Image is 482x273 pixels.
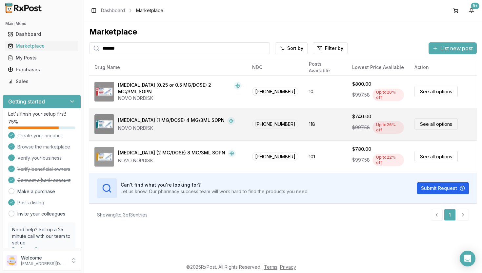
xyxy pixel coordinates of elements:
[429,46,477,52] a: List new post
[325,45,343,52] span: Filter by
[97,212,148,218] div: Showing 1 to 3 of 3 entries
[352,92,370,98] span: $997.58
[12,226,71,246] p: Need help? Set up a 25 minute call with our team to set up.
[352,113,371,120] div: $740.00
[5,28,78,40] a: Dashboard
[8,43,76,49] div: Marketplace
[8,98,45,105] h3: Getting started
[466,5,477,16] button: 9+
[3,41,81,51] button: Marketplace
[136,7,163,14] span: Marketplace
[414,118,458,130] a: See all options
[17,144,70,150] span: Browse the marketplace
[352,146,371,152] div: $780.00
[3,53,81,63] button: My Posts
[121,188,309,195] p: Let us know! Our pharmacy success team will work hard to find the products you need.
[304,59,347,75] th: Posts Available
[3,3,45,13] img: RxPost Logo
[347,59,409,75] th: Lowest Price Available
[444,209,456,221] a: 1
[17,132,62,139] span: Create your account
[5,64,78,76] a: Purchases
[414,86,458,97] a: See all options
[8,119,18,125] span: 75 %
[118,117,225,125] div: [MEDICAL_DATA] (1 MG/DOSE) 4 MG/3ML SOPN
[21,261,67,266] p: [EMAIL_ADDRESS][DOMAIN_NAME]
[414,151,458,162] a: See all options
[287,45,303,52] span: Sort by
[8,55,76,61] div: My Posts
[5,76,78,87] a: Sales
[12,246,37,252] a: Book a call
[5,21,78,26] h2: Main Menu
[89,59,247,75] th: Drug Name
[460,251,475,266] div: Open Intercom Messenger
[8,111,75,117] p: Let's finish your setup first!
[3,29,81,39] button: Dashboard
[352,157,370,163] span: $997.58
[352,81,371,87] div: $800.00
[417,182,469,194] button: Submit Request
[372,89,404,101] div: Up to 20 % off
[17,199,44,206] span: Post a listing
[409,59,477,75] th: Action
[21,255,67,261] p: Welcome
[118,125,235,131] div: NOVO NORDISK
[8,31,76,37] div: Dashboard
[89,27,477,37] div: Marketplace
[17,177,70,184] span: Connect a bank account
[17,166,70,172] span: Verify beneficial owners
[118,95,242,102] div: NOVO NORDISK
[3,64,81,75] button: Purchases
[471,3,479,9] div: 9+
[429,42,477,54] button: List new post
[247,59,304,75] th: NDC
[304,75,347,108] td: 10
[101,7,125,14] a: Dashboard
[118,82,231,95] div: [MEDICAL_DATA] (0.25 or 0.5 MG/DOSE) 2 MG/3ML SOPN
[118,149,225,157] div: [MEDICAL_DATA] (2 MG/DOSE) 8 MG/3ML SOPN
[313,42,348,54] button: Filter by
[252,120,298,128] span: [PHONE_NUMBER]
[372,121,404,134] div: Up to 26 % off
[275,42,308,54] button: Sort by
[304,108,347,140] td: 118
[372,154,404,166] div: Up to 22 % off
[252,152,298,161] span: [PHONE_NUMBER]
[17,188,55,195] a: Make a purchase
[252,87,298,96] span: [PHONE_NUMBER]
[17,155,62,161] span: Verify your business
[17,211,65,217] a: Invite your colleagues
[101,7,163,14] nav: breadcrumb
[5,52,78,64] a: My Posts
[431,209,469,221] nav: pagination
[304,140,347,173] td: 101
[8,66,76,73] div: Purchases
[7,255,17,266] img: User avatar
[8,78,76,85] div: Sales
[264,264,277,270] a: Terms
[94,114,114,134] img: Ozempic (1 MG/DOSE) 4 MG/3ML SOPN
[352,124,370,131] span: $997.58
[118,157,236,164] div: NOVO NORDISK
[3,76,81,87] button: Sales
[121,182,309,188] h3: Can't find what you're looking for?
[280,264,296,270] a: Privacy
[5,40,78,52] a: Marketplace
[94,82,114,102] img: Ozempic (0.25 or 0.5 MG/DOSE) 2 MG/3ML SOPN
[440,44,473,52] span: List new post
[94,147,114,167] img: Ozempic (2 MG/DOSE) 8 MG/3ML SOPN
